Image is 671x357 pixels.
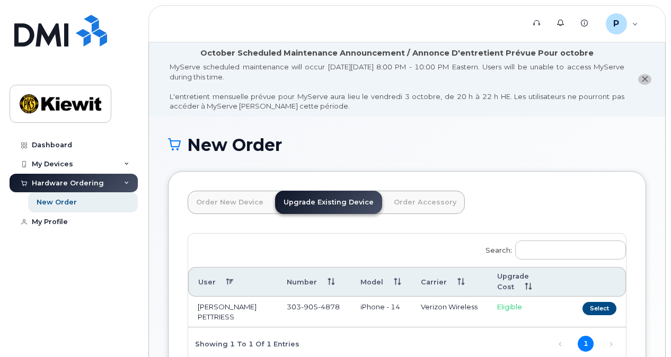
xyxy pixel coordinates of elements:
[497,302,522,311] span: Eligible
[188,191,272,214] a: Order New Device
[277,267,351,297] th: Number: activate to sort column ascending
[351,297,411,327] td: iPhone - 14
[170,62,624,111] div: MyServe scheduled maintenance will occur [DATE][DATE] 8:00 PM - 10:00 PM Eastern. Users will be u...
[552,336,568,352] a: Previous
[385,191,465,214] a: Order Accessory
[351,267,411,297] th: Model: activate to sort column ascending
[603,336,619,352] a: Next
[275,191,382,214] a: Upgrade Existing Device
[515,240,626,260] input: Search:
[188,267,277,297] th: User: activate to sort column descending
[200,48,594,59] div: October Scheduled Maintenance Announcement / Annonce D'entretient Prévue Pour octobre
[625,311,663,349] iframe: Messenger Launcher
[188,297,277,327] td: [PERSON_NAME] PETTRIESS
[301,302,318,311] span: 905
[578,336,594,352] a: 1
[638,74,651,85] button: close notification
[287,302,340,311] span: 303
[188,334,299,352] div: Showing 1 to 1 of 1 entries
[168,136,646,154] h1: New Order
[411,297,488,327] td: Verizon Wireless
[479,234,626,263] label: Search:
[318,302,340,311] span: 4878
[488,267,572,297] th: Upgrade Cost: activate to sort column ascending
[411,267,488,297] th: Carrier: activate to sort column ascending
[582,302,616,315] button: Select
